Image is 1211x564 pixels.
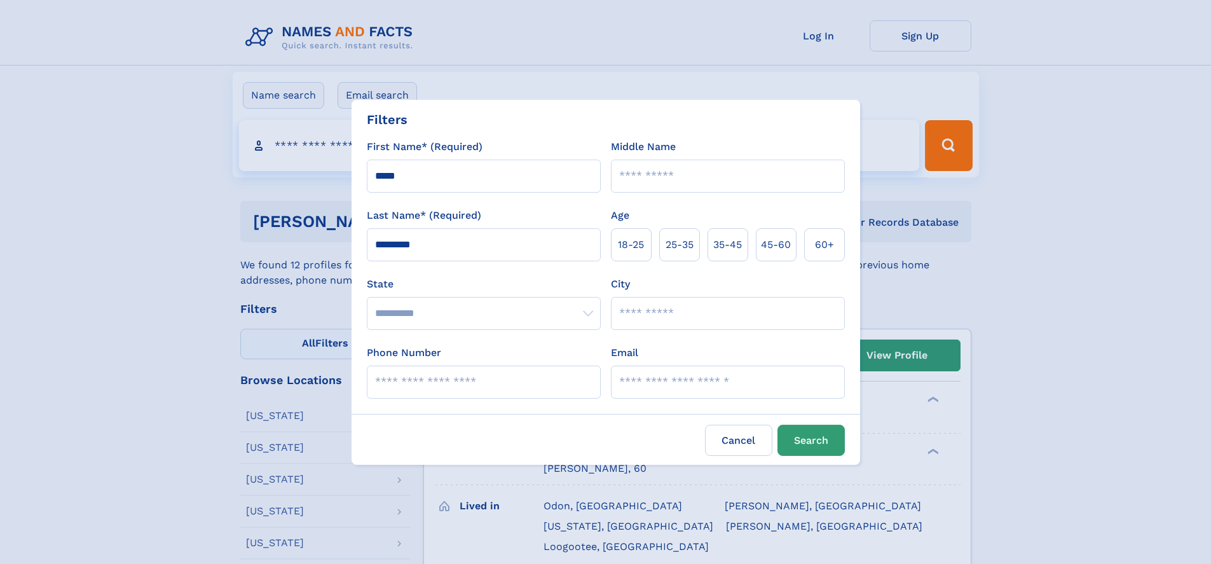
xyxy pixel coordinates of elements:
[713,237,742,252] span: 35‑45
[611,208,629,223] label: Age
[367,277,601,292] label: State
[367,345,441,361] label: Phone Number
[367,110,407,129] div: Filters
[611,277,630,292] label: City
[761,237,791,252] span: 45‑60
[611,345,638,361] label: Email
[618,237,644,252] span: 18‑25
[367,139,482,155] label: First Name* (Required)
[815,237,834,252] span: 60+
[705,425,772,456] label: Cancel
[777,425,845,456] button: Search
[611,139,676,155] label: Middle Name
[367,208,481,223] label: Last Name* (Required)
[666,237,694,252] span: 25‑35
